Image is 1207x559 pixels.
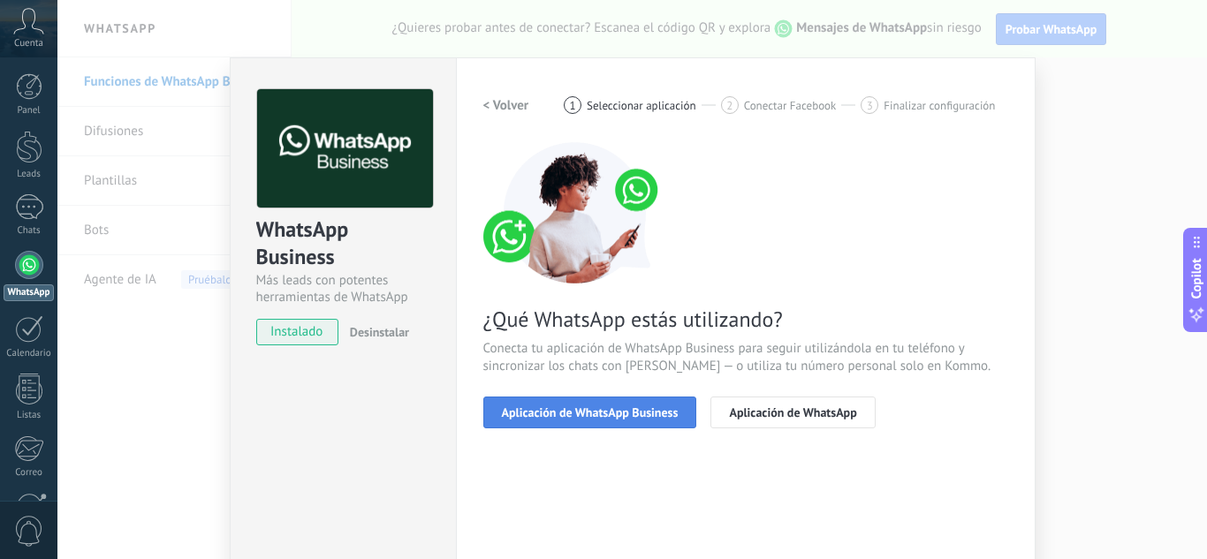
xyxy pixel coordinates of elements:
[483,306,1008,333] span: ¿Qué WhatsApp estás utilizando?
[256,215,430,272] div: WhatsApp Business
[710,397,875,428] button: Aplicación de WhatsApp
[256,272,430,306] div: Más leads con potentes herramientas de WhatsApp
[4,348,55,359] div: Calendario
[14,38,43,49] span: Cuenta
[257,319,338,345] span: instalado
[867,98,873,113] span: 3
[350,324,409,340] span: Desinstalar
[483,142,669,283] img: connect number
[4,467,55,479] div: Correo
[884,99,995,112] span: Finalizar configuración
[483,397,697,428] button: Aplicación de WhatsApp Business
[1188,258,1205,298] span: Copilot
[483,89,529,121] button: < Volver
[257,89,433,208] img: logo_main.png
[343,319,409,345] button: Desinstalar
[4,284,54,301] div: WhatsApp
[4,169,55,180] div: Leads
[744,99,837,112] span: Conectar Facebook
[483,97,529,114] h2: < Volver
[4,225,55,237] div: Chats
[4,410,55,421] div: Listas
[726,98,733,113] span: 2
[502,406,679,419] span: Aplicación de WhatsApp Business
[729,406,856,419] span: Aplicación de WhatsApp
[587,99,696,112] span: Seleccionar aplicación
[4,105,55,117] div: Panel
[483,340,1008,375] span: Conecta tu aplicación de WhatsApp Business para seguir utilizándola en tu teléfono y sincronizar ...
[570,98,576,113] span: 1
